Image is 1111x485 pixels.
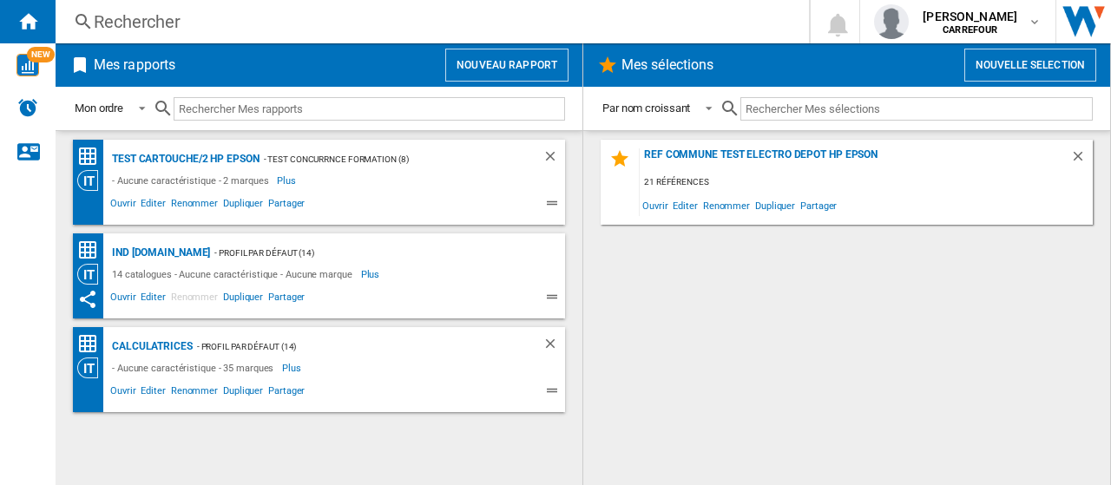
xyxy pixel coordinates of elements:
div: Supprimer [1070,148,1093,172]
div: Vision Catégorie [77,264,108,285]
div: - TEST CONCURRNCE FORMATION (8) [260,148,508,170]
b: CARREFOUR [943,24,997,36]
div: Vision Catégorie [77,357,108,378]
img: profile.jpg [874,4,909,39]
div: - Profil par défaut (14) [193,336,508,357]
div: 21 références [640,172,1093,193]
span: Renommer [168,383,220,403]
div: Matrice des prix [77,146,108,167]
div: Par nom croissant [602,102,690,115]
div: - Aucune caractéristique - 35 marques [108,357,282,378]
input: Rechercher Mes rapports [174,97,565,121]
span: Partager [266,289,307,310]
img: wise-card.svg [16,54,39,76]
button: Nouvelle selection [964,49,1096,82]
span: Dupliquer [753,193,798,217]
span: Plus [361,264,383,285]
span: Ouvrir [108,289,138,310]
button: Nouveau rapport [445,49,569,82]
div: Matrice des prix [77,239,108,261]
span: Renommer [168,195,220,216]
h2: Mes rapports [90,49,179,82]
div: Vision Catégorie [77,170,108,191]
span: Ouvrir [640,193,670,217]
div: - Aucune caractéristique - 2 marques [108,170,277,191]
span: Plus [282,357,304,378]
img: alerts-logo.svg [17,97,38,118]
div: Ind [DOMAIN_NAME] [108,242,210,264]
span: Dupliquer [220,289,266,310]
span: Editer [670,193,700,217]
span: [PERSON_NAME] [923,8,1017,25]
input: Rechercher Mes sélections [740,97,1093,121]
span: Ouvrir [108,195,138,216]
h2: Mes sélections [618,49,717,82]
div: - Profil par défaut (14) [210,242,530,264]
span: Partager [266,383,307,403]
div: Mon ordre [75,102,123,115]
div: Matrice des prix [77,333,108,355]
span: Dupliquer [220,195,266,216]
div: TEST Cartouche/2 HP EPSON [108,148,260,170]
span: Editer [138,383,168,403]
div: Rechercher [94,10,764,34]
span: Editer [138,195,168,216]
div: Calculatrices [108,336,193,357]
span: Partager [266,195,307,216]
div: Supprimer [542,336,565,357]
span: NEW [27,47,55,62]
div: Ref commune test electro depot HP EPSON [640,148,1070,172]
div: 14 catalogues - Aucune caractéristique - Aucune marque [108,264,361,285]
span: Dupliquer [220,383,266,403]
ng-md-icon: Ce rapport a été partagé avec vous [77,289,98,310]
span: Partager [798,193,839,217]
div: Supprimer [542,148,565,170]
span: Renommer [168,289,220,310]
span: Renommer [700,193,753,217]
span: Ouvrir [108,383,138,403]
span: Editer [138,289,168,310]
span: Plus [277,170,299,191]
